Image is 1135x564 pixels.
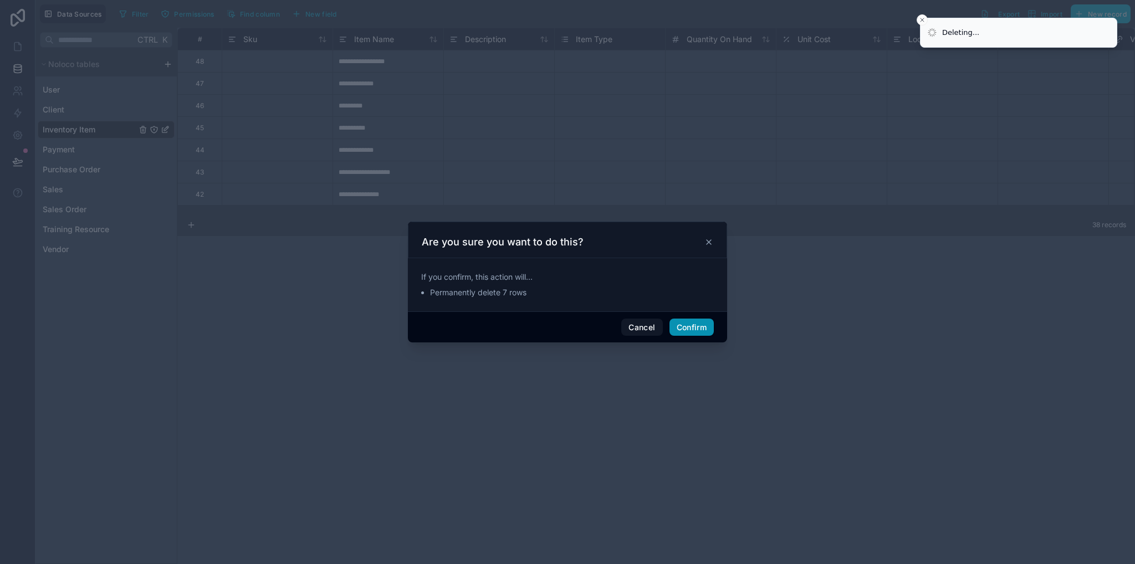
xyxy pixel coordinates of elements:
[942,27,979,38] div: Deleting...
[430,287,714,298] li: Permanently delete 7 rows
[621,319,662,336] button: Cancel
[917,14,928,25] button: Close toast
[669,319,714,336] button: Confirm
[421,271,714,283] span: If you confirm, this action will...
[422,235,584,249] h3: Are you sure you want to do this?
